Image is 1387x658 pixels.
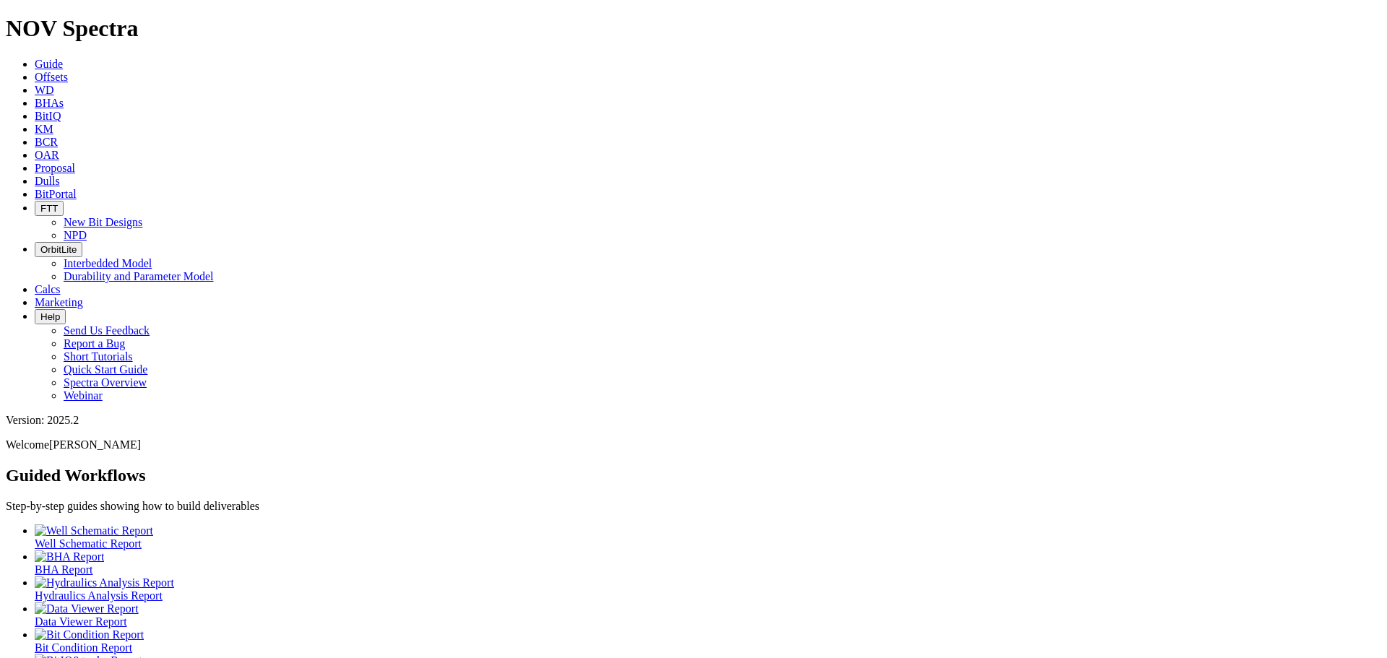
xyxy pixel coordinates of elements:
a: Calcs [35,283,61,295]
a: NPD [64,229,87,241]
span: Well Schematic Report [35,537,142,550]
span: [PERSON_NAME] [49,438,141,451]
a: KM [35,123,53,135]
a: Report a Bug [64,337,125,350]
a: Short Tutorials [64,350,133,363]
a: Dulls [35,175,60,187]
a: Send Us Feedback [64,324,150,337]
a: Quick Start Guide [64,363,147,376]
a: BCR [35,136,58,148]
a: Webinar [64,389,103,402]
span: FTT [40,203,58,214]
span: Bit Condition Report [35,641,132,654]
a: BitIQ [35,110,61,122]
a: Hydraulics Analysis Report Hydraulics Analysis Report [35,576,1381,602]
a: Proposal [35,162,75,174]
a: Spectra Overview [64,376,147,389]
span: OrbitLite [40,244,77,255]
a: Marketing [35,296,83,308]
button: OrbitLite [35,242,82,257]
a: OAR [35,149,59,161]
a: Bit Condition Report Bit Condition Report [35,628,1381,654]
h2: Guided Workflows [6,466,1381,485]
button: FTT [35,201,64,216]
a: Durability and Parameter Model [64,270,214,282]
p: Step-by-step guides showing how to build deliverables [6,500,1381,513]
a: Data Viewer Report Data Viewer Report [35,602,1381,628]
img: Data Viewer Report [35,602,139,615]
span: Help [40,311,60,322]
img: Bit Condition Report [35,628,144,641]
p: Welcome [6,438,1381,451]
img: Hydraulics Analysis Report [35,576,174,589]
a: WD [35,84,54,96]
a: BHA Report BHA Report [35,550,1381,576]
a: BHAs [35,97,64,109]
a: Interbedded Model [64,257,152,269]
div: Version: 2025.2 [6,414,1381,427]
a: Well Schematic Report Well Schematic Report [35,524,1381,550]
a: Offsets [35,71,68,83]
span: Data Viewer Report [35,615,127,628]
a: Guide [35,58,63,70]
span: BHA Report [35,563,92,576]
img: Well Schematic Report [35,524,153,537]
span: Hydraulics Analysis Report [35,589,163,602]
a: BitPortal [35,188,77,200]
img: BHA Report [35,550,104,563]
a: New Bit Designs [64,216,142,228]
h1: NOV Spectra [6,15,1381,42]
button: Help [35,309,66,324]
